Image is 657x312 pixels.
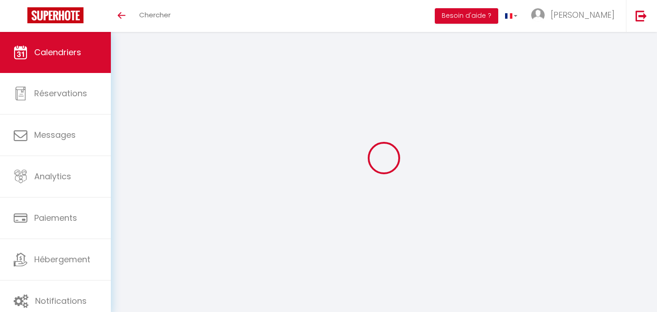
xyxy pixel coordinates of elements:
img: Super Booking [27,7,83,23]
img: logout [636,10,647,21]
span: Hébergement [34,254,90,265]
span: Réservations [34,88,87,99]
span: Analytics [34,171,71,182]
span: Calendriers [34,47,81,58]
button: Besoin d'aide ? [435,8,498,24]
span: Chercher [139,10,171,20]
span: Messages [34,129,76,140]
img: ... [531,8,545,22]
span: [PERSON_NAME] [551,9,615,21]
span: Notifications [35,295,87,307]
span: Paiements [34,212,77,224]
